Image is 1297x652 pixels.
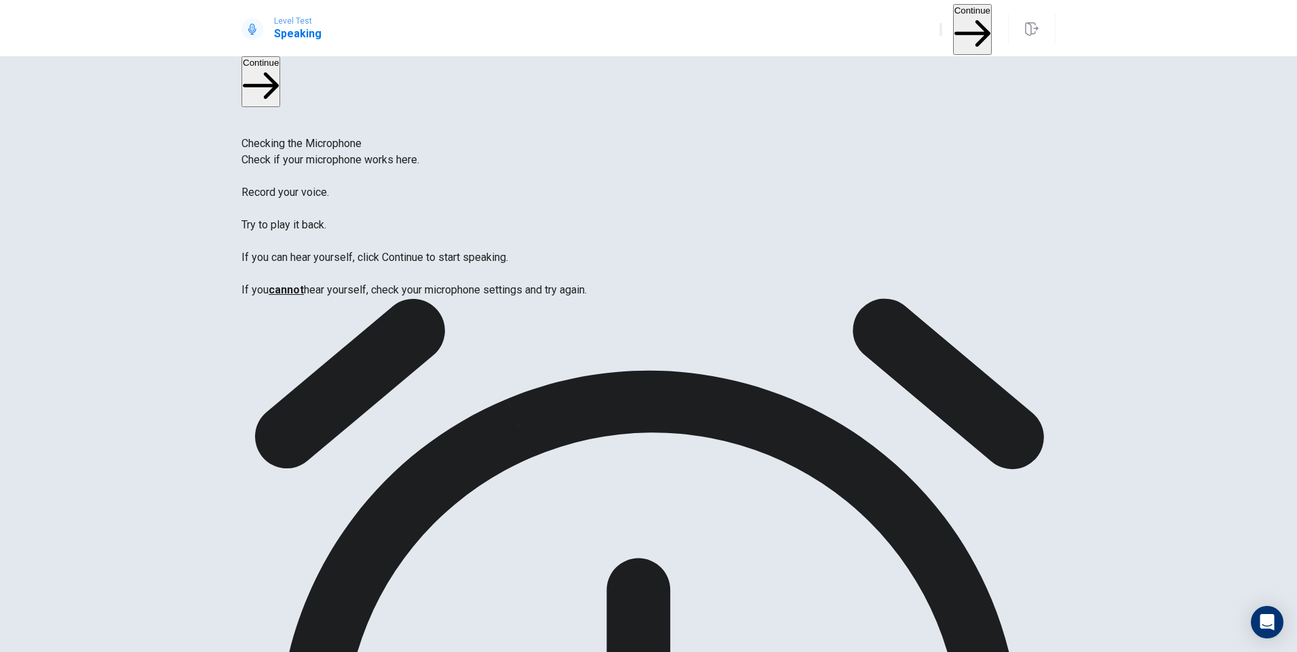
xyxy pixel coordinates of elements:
span: Checking the Microphone [241,137,362,150]
u: cannot [269,283,304,296]
button: Continue [953,4,992,55]
div: Open Intercom Messenger [1251,606,1283,638]
span: Check if your microphone works here. Record your voice. Try to play it back. If you can hear your... [241,153,587,296]
span: Level Test [274,16,322,26]
h1: Speaking [274,26,322,42]
button: Continue [241,56,280,107]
